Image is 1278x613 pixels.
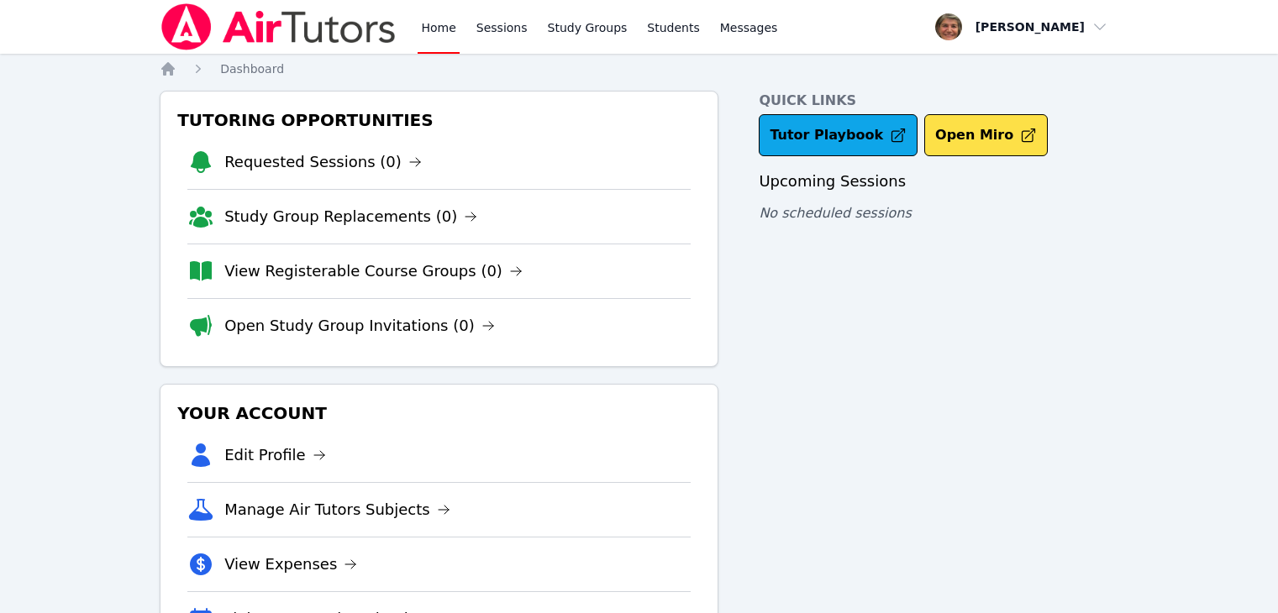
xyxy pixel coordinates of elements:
a: Dashboard [220,60,284,77]
img: Air Tutors [160,3,397,50]
h3: Upcoming Sessions [759,170,1118,193]
a: View Expenses [224,553,357,576]
nav: Breadcrumb [160,60,1118,77]
span: Dashboard [220,62,284,76]
button: Open Miro [924,114,1048,156]
a: Study Group Replacements (0) [224,205,477,228]
h3: Tutoring Opportunities [174,105,704,135]
a: Manage Air Tutors Subjects [224,498,450,521]
h3: Your Account [174,398,704,428]
a: Open Study Group Invitations (0) [224,314,495,338]
a: View Registerable Course Groups (0) [224,259,523,283]
span: No scheduled sessions [759,205,911,221]
a: Requested Sessions (0) [224,150,422,174]
h4: Quick Links [759,91,1118,111]
a: Edit Profile [224,443,326,467]
a: Tutor Playbook [759,114,918,156]
span: Messages [720,19,778,36]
